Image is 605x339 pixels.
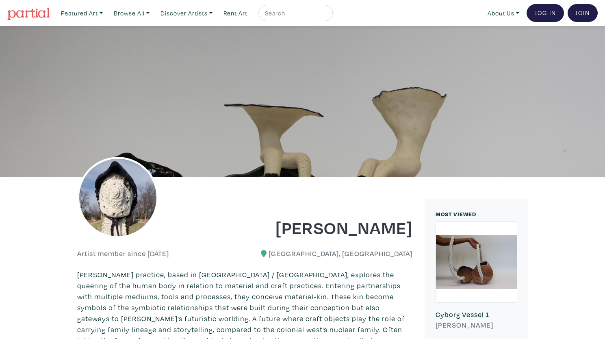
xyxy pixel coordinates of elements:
[264,8,325,18] input: Search
[436,321,517,330] h6: [PERSON_NAME]
[57,5,106,22] a: Featured Art
[484,5,523,22] a: About Us
[251,249,412,258] h6: [GEOGRAPHIC_DATA], [GEOGRAPHIC_DATA]
[436,210,476,218] small: MOST VIEWED
[436,310,517,319] h6: Cyborg Vessel 1
[157,5,216,22] a: Discover Artists
[77,249,169,258] h6: Artist member since [DATE]
[568,4,598,22] a: Join
[527,4,564,22] a: Log In
[77,157,158,238] img: phpThumb.php
[220,5,251,22] a: Rent Art
[251,216,412,238] h1: [PERSON_NAME]
[110,5,153,22] a: Browse All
